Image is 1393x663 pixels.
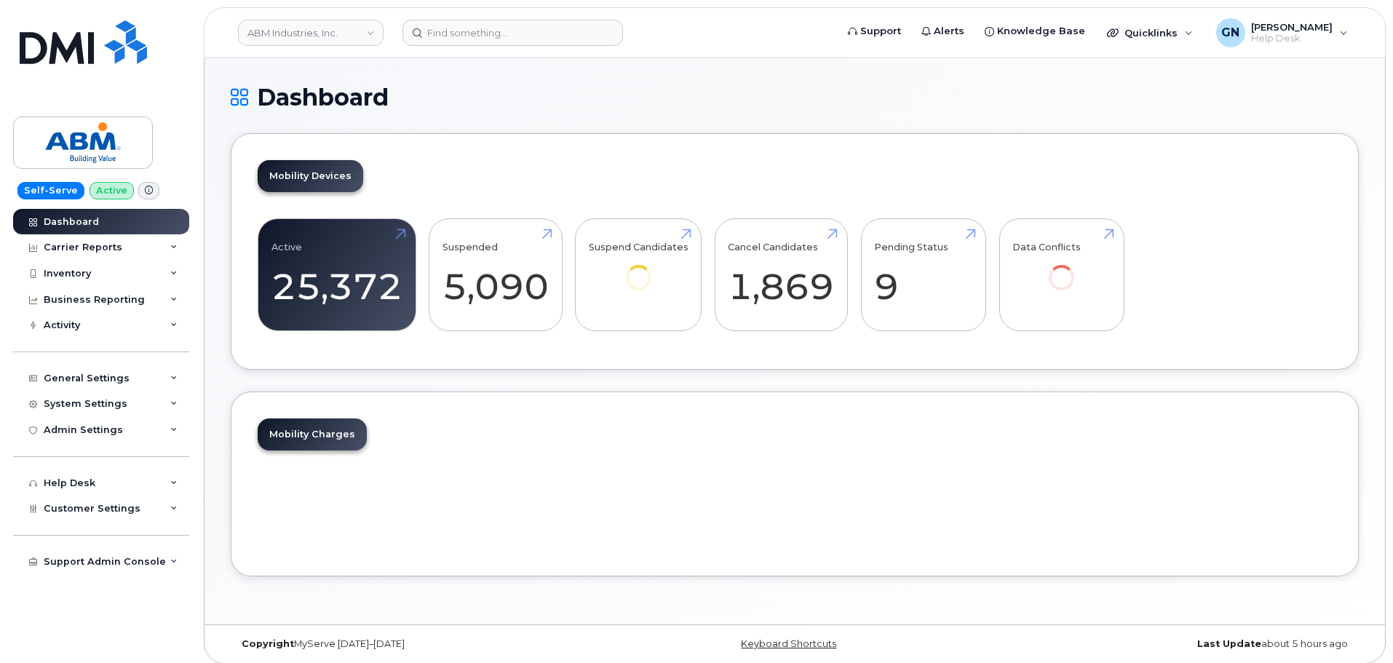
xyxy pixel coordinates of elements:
h1: Dashboard [231,84,1359,110]
a: Mobility Devices [258,160,363,192]
div: about 5 hours ago [983,638,1359,650]
strong: Copyright [242,638,294,649]
a: Data Conflicts [1012,227,1111,311]
a: Suspended 5,090 [442,227,549,323]
div: MyServe [DATE]–[DATE] [231,638,607,650]
a: Pending Status 9 [874,227,972,323]
a: Keyboard Shortcuts [741,638,836,649]
a: Suspend Candidates [589,227,688,311]
a: Active 25,372 [271,227,402,323]
a: Mobility Charges [258,418,367,450]
strong: Last Update [1197,638,1261,649]
a: Cancel Candidates 1,869 [728,227,834,323]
